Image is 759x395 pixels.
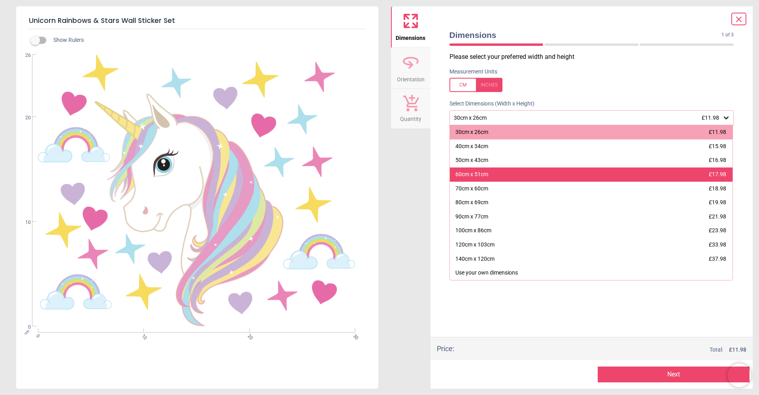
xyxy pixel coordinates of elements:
[443,100,534,108] label: Select Dimensions (Width x Height)
[455,156,488,164] div: 50cm x 43cm
[391,89,430,128] button: Quantity
[702,115,719,121] span: £11.98
[709,256,726,262] span: £37.98
[16,219,31,226] span: 10
[16,324,31,331] span: 0
[455,185,488,193] div: 70cm x 60cm
[709,143,726,149] span: £15.98
[709,171,726,177] span: £17.98
[709,199,726,205] span: £19.98
[709,157,726,163] span: £16.98
[449,68,497,76] label: Measurement Units
[391,48,430,89] button: Orientation
[727,363,751,387] iframe: Brevo live chat
[732,346,746,353] span: 11.98
[391,6,430,47] button: Dimensions
[351,333,357,338] span: 30
[709,129,726,135] span: £11.98
[35,36,378,45] div: Show Rulers
[396,30,425,42] span: Dimensions
[455,241,495,249] div: 120cm x 103cm
[598,367,750,382] button: Next
[709,213,726,220] span: £21.98
[400,111,421,123] span: Quantity
[437,344,454,354] div: Price :
[140,333,145,338] span: 10
[709,185,726,192] span: £18.98
[455,269,518,277] div: Use your own dimensions
[455,213,488,221] div: 90cm x 77cm
[449,53,740,61] p: Please select your preferred width and height
[729,346,746,354] span: £
[29,13,366,29] h5: Unicorn Rainbows & Stars Wall Sticker Set
[709,241,726,248] span: £33.98
[16,52,31,59] span: 26
[455,199,488,207] div: 80cm x 69cm
[23,329,30,336] span: cm
[397,72,425,84] span: Orientation
[455,143,488,150] div: 40cm x 34cm
[466,346,747,354] div: Total:
[455,171,488,179] div: 60cm x 51cm
[721,32,734,38] span: 1 of 3
[453,115,723,121] div: 30cm x 26cm
[455,227,491,235] div: 100cm x 86cm
[16,115,31,121] span: 20
[455,128,488,136] div: 30cm x 26cm
[709,227,726,233] span: £23.98
[246,333,251,338] span: 20
[34,333,40,338] span: 0
[455,255,495,263] div: 140cm x 120cm
[449,29,722,41] span: Dimensions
